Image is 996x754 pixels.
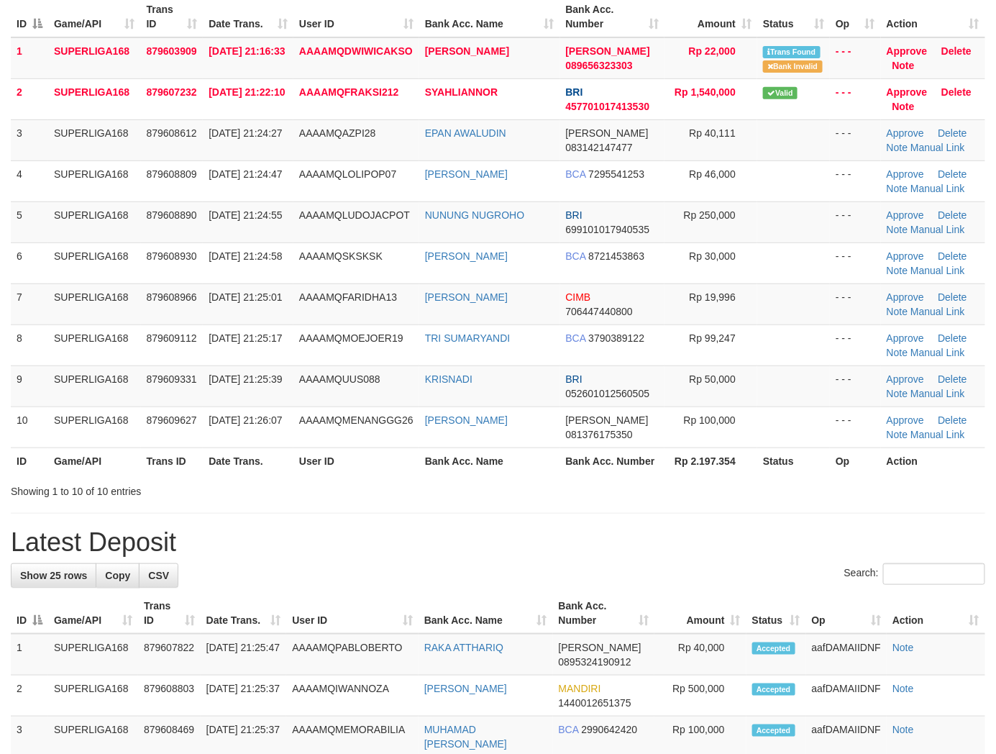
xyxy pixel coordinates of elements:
a: CSV [139,563,178,588]
a: NUNUNG NUGROHO [425,209,524,221]
span: Rp 46,000 [689,168,736,180]
span: CSV [148,570,169,581]
span: Show 25 rows [20,570,87,581]
span: Rp 250,000 [684,209,736,221]
td: Rp 500,000 [654,676,746,717]
span: Copy 1440012651375 to clipboard [559,697,631,709]
span: BRI [566,373,582,385]
a: Approve [887,127,924,139]
span: [DATE] 21:25:01 [209,291,282,303]
span: Rp 50,000 [689,373,736,385]
span: Rp 30,000 [689,250,736,262]
a: RAKA ATTHARIQ [424,642,503,653]
td: AAAAMQIWANNOZA [286,676,419,717]
td: - - - [830,242,881,283]
a: Manual Link [910,183,965,194]
a: Note [892,683,914,694]
span: Valid transaction [763,87,798,99]
th: Rp 2.197.354 [664,448,757,474]
td: SUPERLIGA168 [48,365,141,406]
th: Date Trans.: activate to sort column ascending [201,593,287,634]
a: Manual Link [910,306,965,317]
a: Approve [887,209,924,221]
th: ID [11,448,48,474]
a: [PERSON_NAME] [425,45,509,57]
a: EPAN AWALUDIN [425,127,506,139]
span: BRI [566,86,583,98]
a: Note [892,60,915,71]
span: Copy 7295541253 to clipboard [588,168,644,180]
span: Rp 100,000 [684,414,736,426]
span: Accepted [752,683,795,696]
span: Copy 081376175350 to clipboard [566,429,633,440]
h1: Latest Deposit [11,528,985,557]
span: 879608890 [147,209,197,221]
a: TRI SUMARYANDI [425,332,511,344]
span: Rp 99,247 [689,332,736,344]
a: Approve [887,373,924,385]
th: User ID [293,448,419,474]
td: SUPERLIGA168 [48,78,141,119]
th: Op: activate to sort column ascending [806,593,887,634]
th: Bank Acc. Name: activate to sort column ascending [419,593,553,634]
span: 879603909 [147,45,197,57]
span: Rp 40,111 [689,127,736,139]
span: Copy [105,570,130,581]
td: 8 [11,324,48,365]
span: AAAAMQMOEJOER19 [299,332,403,344]
a: Delete [938,168,967,180]
a: Approve [887,250,924,262]
span: Copy 457701017413530 to clipboard [566,101,650,112]
a: Manual Link [910,429,965,440]
a: Delete [938,332,967,344]
td: 9 [11,365,48,406]
a: MUHAMAD [PERSON_NAME] [424,724,507,750]
span: 879609331 [147,373,197,385]
a: Manual Link [910,265,965,276]
td: [DATE] 21:25:47 [201,634,287,676]
td: - - - [830,324,881,365]
span: Copy 706447440800 to clipboard [566,306,633,317]
span: AAAAMQSKSKSK [299,250,383,262]
a: Approve [887,414,924,426]
a: Delete [938,291,967,303]
td: 2 [11,676,48,717]
th: Op [830,448,881,474]
td: 1 [11,37,48,79]
td: SUPERLIGA168 [48,324,141,365]
span: AAAAMQUUS088 [299,373,380,385]
td: 3 [11,119,48,160]
a: Delete [938,127,967,139]
label: Search: [844,563,985,585]
span: BCA [566,168,586,180]
a: [PERSON_NAME] [425,414,508,426]
a: Show 25 rows [11,563,96,588]
a: [PERSON_NAME] [425,291,508,303]
a: Copy [96,563,140,588]
th: Action: activate to sort column ascending [887,593,985,634]
span: AAAAMQFRAKSI212 [299,86,398,98]
td: SUPERLIGA168 [48,676,138,717]
span: Copy 3790389122 to clipboard [588,332,644,344]
a: SYAHLIANNOR [425,86,498,98]
a: [PERSON_NAME] [425,168,508,180]
span: [DATE] 21:24:47 [209,168,282,180]
td: AAAAMQPABLOBERTO [286,634,419,676]
a: Note [892,642,914,653]
td: SUPERLIGA168 [48,37,141,79]
a: Manual Link [910,224,965,235]
a: Note [887,429,908,440]
td: 2 [11,78,48,119]
td: 6 [11,242,48,283]
td: - - - [830,78,881,119]
span: AAAAMQFARIDHA13 [299,291,397,303]
span: AAAAMQAZPI28 [299,127,376,139]
span: Copy 089656323303 to clipboard [566,60,633,71]
span: Copy 699101017940535 to clipboard [566,224,650,235]
span: AAAAMQDWIWICAKSO [299,45,413,57]
a: Note [887,388,908,399]
td: 5 [11,201,48,242]
td: SUPERLIGA168 [48,242,141,283]
span: 879609627 [147,414,197,426]
td: - - - [830,119,881,160]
